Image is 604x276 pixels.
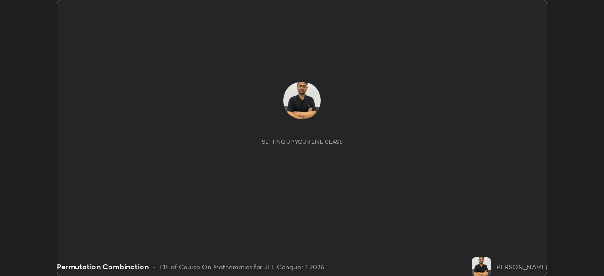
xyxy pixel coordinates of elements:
img: 08c284debe354a72af15aff8d7bcd778.jpg [472,257,491,276]
div: • [152,262,156,272]
div: [PERSON_NAME] [495,262,547,272]
img: 08c284debe354a72af15aff8d7bcd778.jpg [283,82,321,119]
div: L15 of Course On Mathematics for JEE Conquer 1 2026 [159,262,324,272]
div: Setting up your live class [262,138,343,145]
div: Permutation Combination [57,261,149,272]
